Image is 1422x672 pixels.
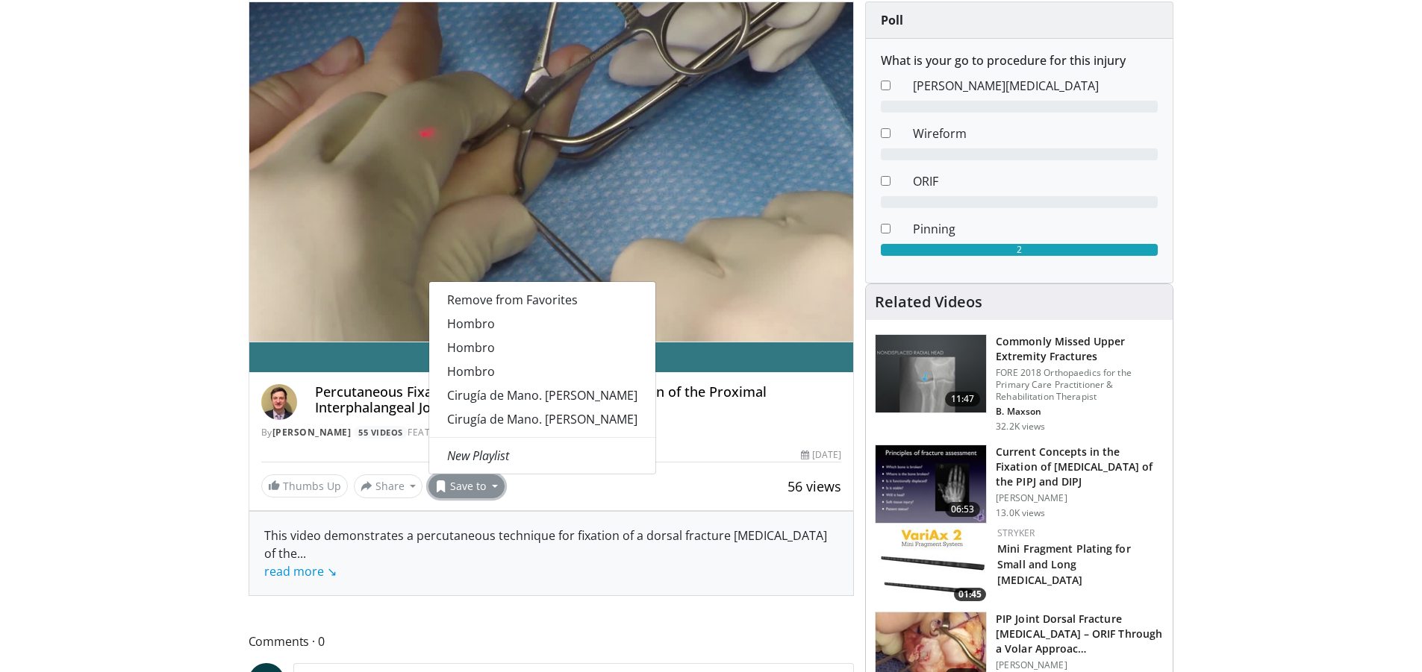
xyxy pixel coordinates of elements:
span: 01:45 [954,588,986,601]
span: ... [264,545,337,580]
a: Thumbs Up [261,474,348,497]
h3: Current Concepts in the Fixation of [MEDICAL_DATA] of the PIPJ and DIPJ [996,445,1164,489]
p: FORE 2018 Orthopaedics for the Primary Care Practitioner & Rehabilitation Therapist [996,367,1164,403]
dd: ORIF [902,172,1169,190]
dd: Pinning [902,220,1169,238]
div: This video demonstrates a percutaneous technique for fixation of a dorsal fracture [MEDICAL_DATA]... [264,527,839,580]
em: New Playlist [447,448,509,464]
span: Remove from Favorites [447,292,578,308]
p: 32.2K views [996,421,1045,433]
h6: What is your go to procedure for this injury [881,54,1158,68]
strong: Poll [881,12,903,28]
a: Hombro [429,359,655,383]
p: 13.0K views [996,507,1045,519]
a: New Playlist [429,444,655,468]
span: 11:47 [945,392,981,406]
a: Cirugía de Mano. [PERSON_NAME] [429,383,655,407]
a: Cirugía de Mano. [PERSON_NAME] [429,407,655,431]
a: 11:47 Commonly Missed Upper Extremity Fractures FORE 2018 Orthopaedics for the Primary Care Pract... [875,334,1164,433]
a: read more ↘ [264,563,337,580]
img: b37175e7-6a0c-4ed3-b9ce-2cebafe6c791.150x105_q85_crop-smart_upscale.jpg [878,527,990,605]
a: [PERSON_NAME] [272,426,352,439]
dd: [PERSON_NAME][MEDICAL_DATA] [902,77,1169,95]
a: Email [PERSON_NAME] [249,342,854,372]
h3: Commonly Missed Upper Extremity Fractures [996,334,1164,364]
a: Stryker [997,527,1035,539]
span: 56 views [788,477,841,495]
a: Hombro [429,336,655,359]
img: 1e755709-254a-4930-be7d-aa5fbb173ea9.150x105_q85_crop-smart_upscale.jpg [876,445,986,523]
a: 55 Videos [354,426,408,439]
button: Save to [428,474,505,498]
div: [DATE] [801,448,841,462]
div: By FEATURING , [261,426,842,439]
a: Mini Fragment Plating for Small and Long [MEDICAL_DATA] [997,541,1131,587]
img: b2c65235-e098-4cd2-ab0f-914df5e3e270.150x105_q85_crop-smart_upscale.jpg [876,335,986,412]
h4: Related Videos [875,293,982,311]
a: 01:45 [878,527,990,605]
dd: Wireform [902,125,1169,142]
p: [PERSON_NAME] [996,492,1164,504]
p: B. Maxson [996,406,1164,418]
img: Avatar [261,384,297,420]
a: Remove from Favorites [429,288,655,312]
a: 06:53 Current Concepts in the Fixation of [MEDICAL_DATA] of the PIPJ and DIPJ [PERSON_NAME] 13.0K... [875,445,1164,524]
div: 2 [881,244,1158,256]
h3: PIP Joint Dorsal Fracture [MEDICAL_DATA] – ORIF Through a Volar Approac… [996,612,1164,656]
span: 06:53 [945,502,981,517]
video-js: Video Player [249,2,854,342]
button: Share [354,474,423,498]
h4: Percutaneous Fixation of a Dorsal Fracture-Dislocation of the Proximal Interphalangeal Joint [315,384,842,416]
a: Hombro [429,312,655,336]
span: Comments 0 [249,632,855,651]
p: [PERSON_NAME] [996,659,1164,671]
